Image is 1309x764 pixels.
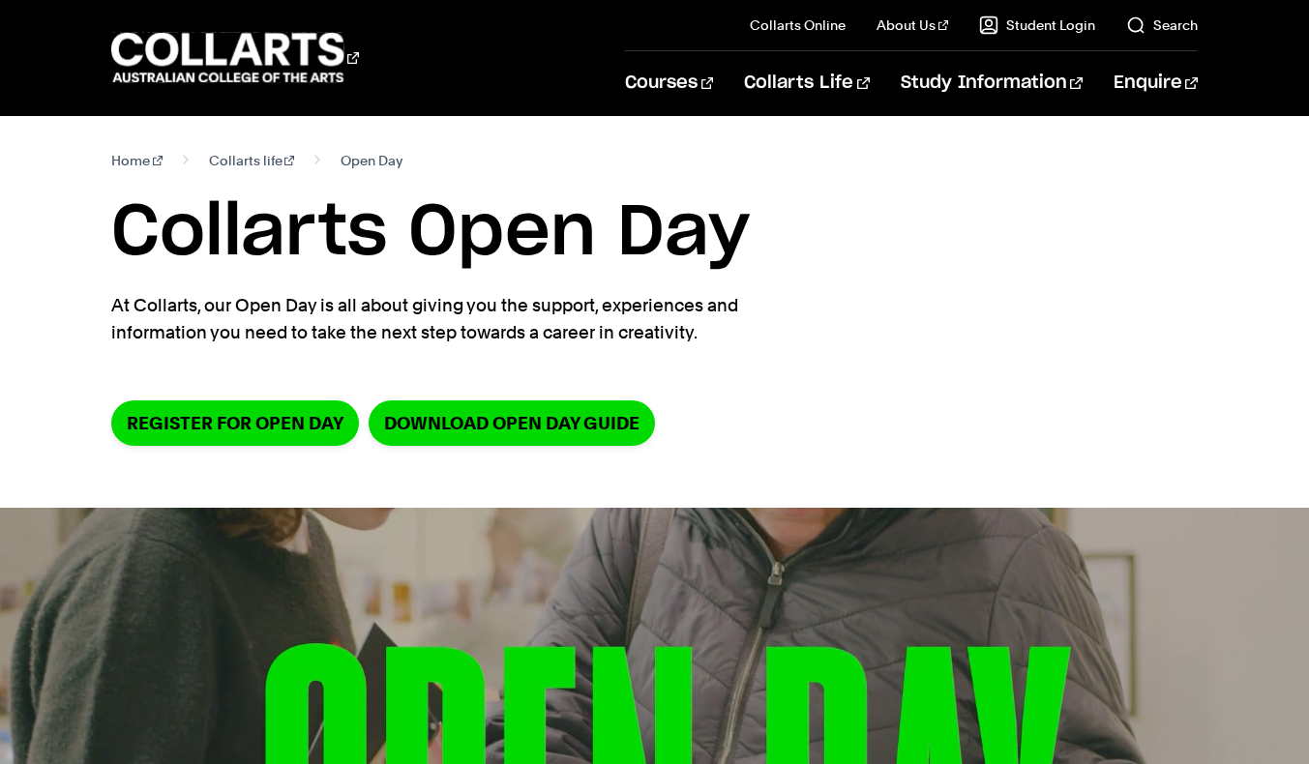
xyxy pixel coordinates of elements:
div: Go to homepage [111,30,359,85]
span: Open Day [341,147,402,174]
a: Collarts life [209,147,295,174]
a: Collarts Life [744,51,869,115]
a: DOWNLOAD OPEN DAY GUIDE [369,400,655,446]
a: Search [1126,15,1198,35]
a: Student Login [979,15,1095,35]
a: Enquire [1114,51,1198,115]
a: Home [111,147,163,174]
a: Collarts Online [750,15,846,35]
a: About Us [877,15,948,35]
a: Courses [625,51,713,115]
p: At Collarts, our Open Day is all about giving you the support, experiences and information you ne... [111,292,818,346]
h1: Collarts Open Day [111,190,1198,277]
a: Register for Open Day [111,400,359,446]
a: Study Information [901,51,1083,115]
